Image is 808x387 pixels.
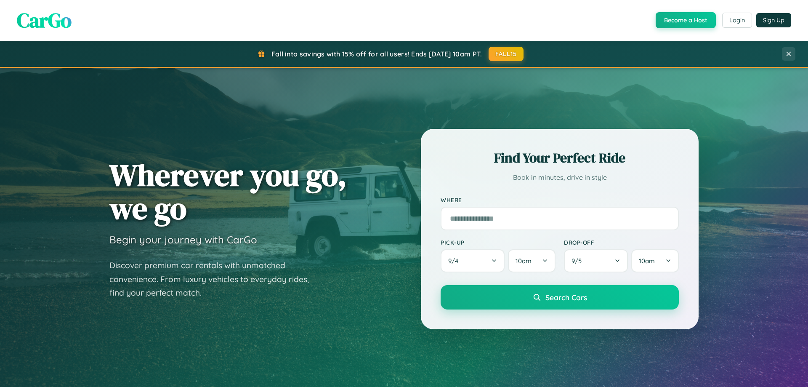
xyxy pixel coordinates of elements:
[508,249,555,272] button: 10am
[722,13,752,28] button: Login
[109,259,320,300] p: Discover premium car rentals with unmatched convenience. From luxury vehicles to everyday rides, ...
[545,293,587,302] span: Search Cars
[109,233,257,246] h3: Begin your journey with CarGo
[441,171,679,184] p: Book in minutes, drive in style
[631,249,679,272] button: 10am
[489,47,524,61] button: FALL15
[564,249,628,272] button: 9/5
[271,50,482,58] span: Fall into savings with 15% off for all users! Ends [DATE] 10am PT.
[564,239,679,246] label: Drop-off
[441,196,679,203] label: Where
[17,6,72,34] span: CarGo
[756,13,791,27] button: Sign Up
[516,257,532,265] span: 10am
[441,149,679,167] h2: Find Your Perfect Ride
[656,12,716,28] button: Become a Host
[441,285,679,310] button: Search Cars
[571,257,586,265] span: 9 / 5
[448,257,462,265] span: 9 / 4
[639,257,655,265] span: 10am
[109,158,347,225] h1: Wherever you go, we go
[441,249,505,272] button: 9/4
[441,239,555,246] label: Pick-up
